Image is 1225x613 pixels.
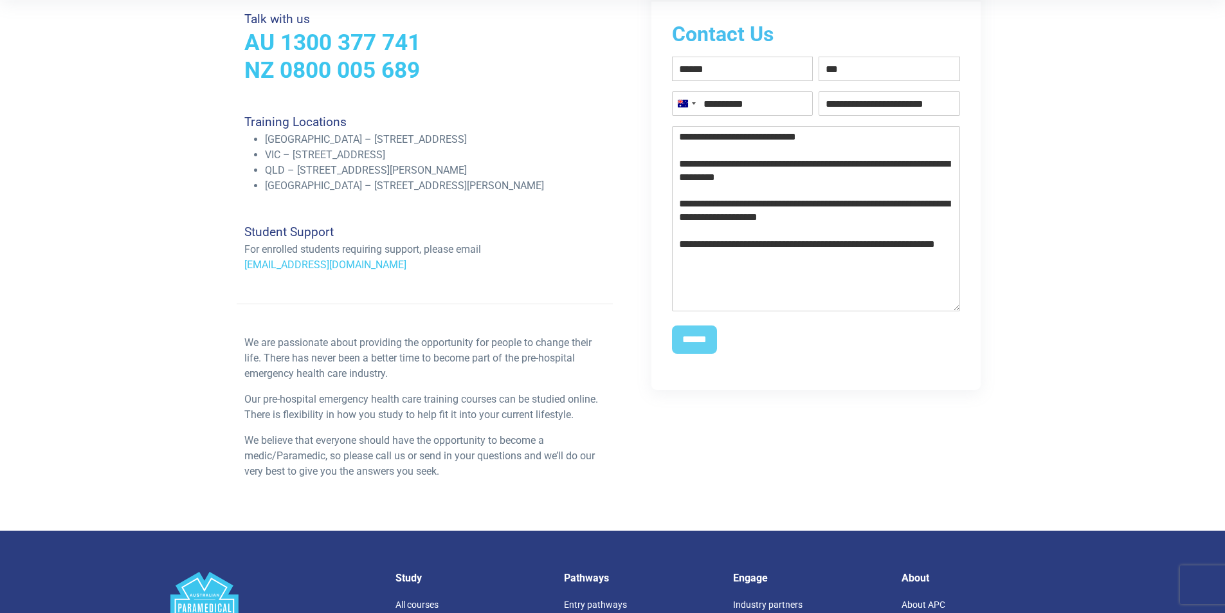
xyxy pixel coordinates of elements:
[244,29,421,56] a: AU 1300 377 741
[244,57,420,84] a: NZ 0800 005 689
[244,242,605,257] p: For enrolled students requiring support, please email
[244,392,605,423] p: Our pre-hospital emergency health care training courses can be studied online. There is flexibili...
[265,178,605,194] li: [GEOGRAPHIC_DATA] – [STREET_ADDRESS][PERSON_NAME]
[244,433,605,479] p: We believe that everyone should have the opportunity to become a medic/Paramedic, so please call ...
[265,147,605,163] li: VIC – [STREET_ADDRESS]
[244,259,406,271] a: [EMAIL_ADDRESS][DOMAIN_NAME]
[265,132,605,147] li: [GEOGRAPHIC_DATA] – [STREET_ADDRESS]
[244,224,605,239] h4: Student Support
[672,22,961,46] h2: Contact Us
[733,572,887,584] h5: Engage
[564,599,627,610] a: Entry pathways
[395,599,439,610] a: All courses
[265,163,605,178] li: QLD – [STREET_ADDRESS][PERSON_NAME]
[244,12,605,26] h4: Talk with us
[673,92,700,115] button: Selected country
[902,599,945,610] a: About APC
[733,599,803,610] a: Industry partners
[244,335,605,381] p: We are passionate about providing the opportunity for people to change their life. There has neve...
[564,572,718,584] h5: Pathways
[902,572,1055,584] h5: About
[244,114,605,129] h4: Training Locations
[395,572,549,584] h5: Study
